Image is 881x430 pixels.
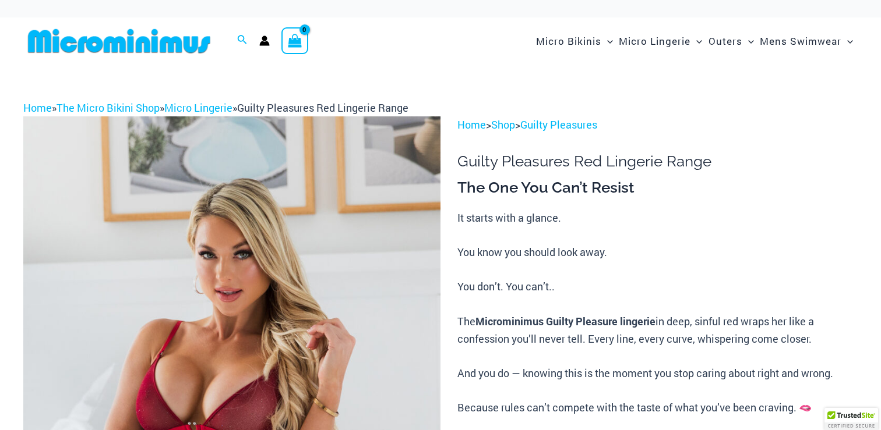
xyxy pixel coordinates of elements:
a: Account icon link [259,35,270,46]
h1: Guilty Pleasures Red Lingerie Range [457,152,858,170]
a: Home [23,101,52,115]
span: Micro Lingerie [619,26,690,56]
p: It starts with a glance. You know you should look away. You don’t. You can’t.. The in deep, sinfu... [457,209,858,417]
span: Menu Toggle [601,26,613,56]
a: The Micro Bikini Shop [57,101,160,115]
a: Home [457,118,486,132]
img: MM SHOP LOGO FLAT [23,28,215,54]
b: Microminimus Guilty Pleasure lingerie [475,314,656,328]
span: Guilty Pleasures Red Lingerie Range [237,101,408,115]
a: OutersMenu ToggleMenu Toggle [706,23,757,59]
span: » » » [23,101,408,115]
a: Search icon link [237,33,248,48]
span: Menu Toggle [841,26,853,56]
nav: Site Navigation [531,22,858,61]
p: > > [457,116,858,134]
span: Micro Bikinis [536,26,601,56]
h3: The One You Can’t Resist [457,178,858,198]
span: Mens Swimwear [760,26,841,56]
a: Mens SwimwearMenu ToggleMenu Toggle [757,23,856,59]
a: Micro LingerieMenu ToggleMenu Toggle [616,23,705,59]
span: Menu Toggle [742,26,754,56]
span: Menu Toggle [690,26,702,56]
span: Outers [709,26,742,56]
a: Micro Lingerie [164,101,232,115]
a: Micro BikinisMenu ToggleMenu Toggle [533,23,616,59]
a: Guilty Pleasures [520,118,597,132]
div: TrustedSite Certified [824,408,878,430]
a: Shop [491,118,515,132]
a: View Shopping Cart, empty [281,27,308,54]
